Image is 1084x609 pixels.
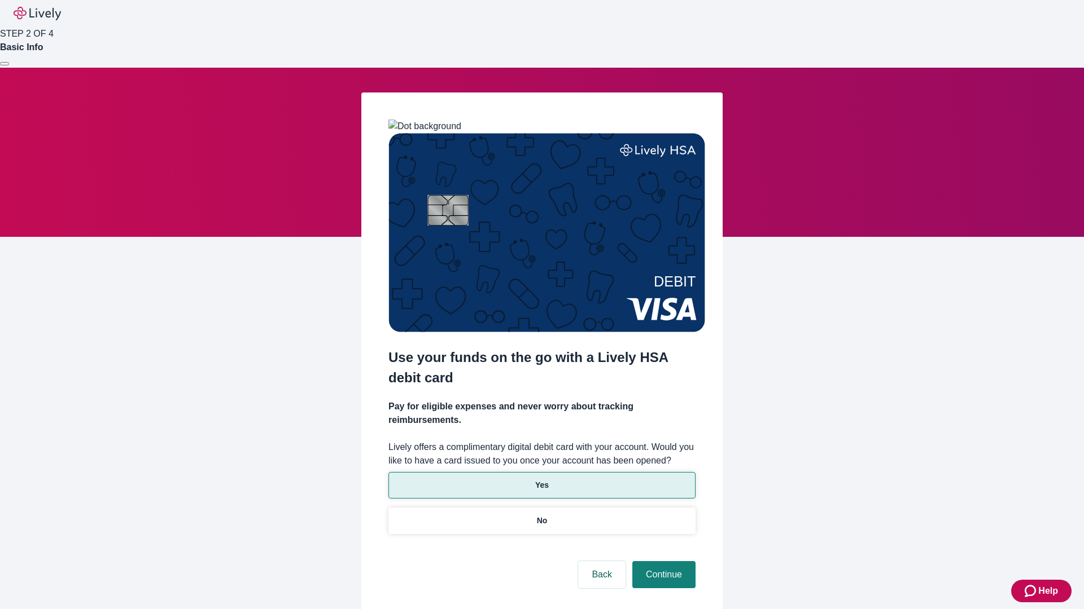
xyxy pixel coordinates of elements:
[537,515,548,527] p: No
[388,472,696,498] button: Yes
[535,479,549,491] p: Yes
[388,440,696,467] label: Lively offers a complimentary digital debit card with your account. Would you like to have a card...
[632,561,696,588] button: Continue
[388,347,696,388] h2: Use your funds on the go with a Lively HSA debit card
[388,120,461,133] img: Dot background
[578,561,626,588] button: Back
[1038,584,1058,598] span: Help
[1011,580,1072,602] button: Zendesk support iconHelp
[14,7,61,20] img: Lively
[1025,584,1038,598] svg: Zendesk support icon
[388,133,705,332] img: Debit card
[388,507,696,534] button: No
[388,400,696,427] h4: Pay for eligible expenses and never worry about tracking reimbursements.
